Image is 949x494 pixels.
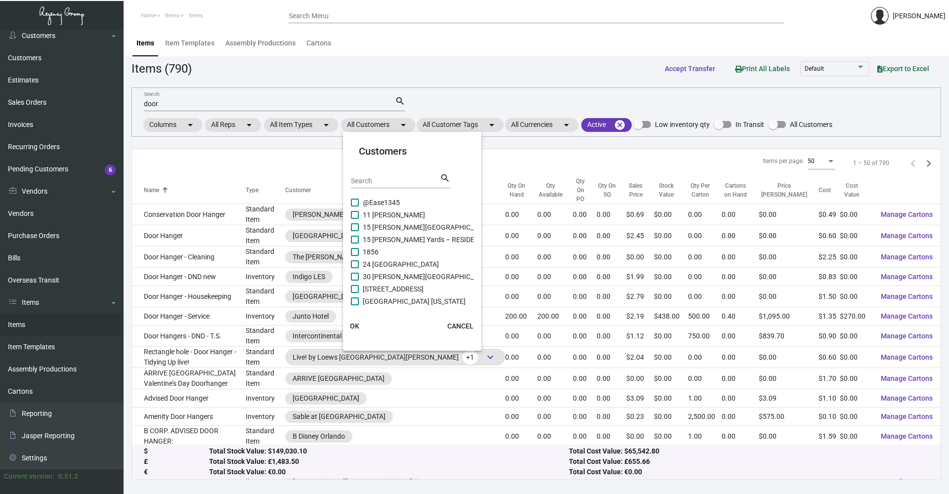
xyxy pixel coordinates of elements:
div: Current version: [4,471,54,482]
span: 24 [GEOGRAPHIC_DATA] [363,258,439,270]
span: CANCEL [447,322,474,330]
span: 15 [PERSON_NAME][GEOGRAPHIC_DATA] – RESIDENCES [363,221,539,233]
span: 15 [PERSON_NAME] Yards – RESIDENCES - Inactive [363,234,521,246]
button: OK [339,317,371,335]
button: CANCEL [439,317,481,335]
span: 30 [PERSON_NAME][GEOGRAPHIC_DATA] - Residences [363,271,531,283]
div: 0.51.2 [58,471,78,482]
span: [GEOGRAPHIC_DATA] [US_STATE] [363,295,466,307]
span: 1856 [363,246,379,258]
span: 11 [PERSON_NAME] [363,209,425,221]
span: OK [350,322,359,330]
span: [STREET_ADDRESS] [363,283,424,295]
mat-icon: search [440,172,450,184]
span: @Ease1345 [363,197,400,208]
mat-card-title: Customers [359,144,466,159]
